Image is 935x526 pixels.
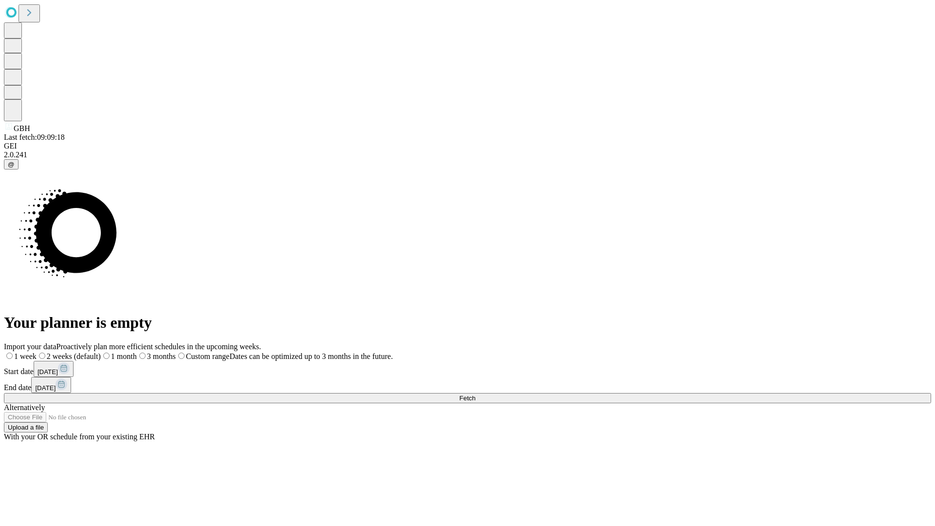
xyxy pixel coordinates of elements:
[47,352,101,360] span: 2 weeks (default)
[4,159,19,169] button: @
[4,393,931,403] button: Fetch
[39,353,45,359] input: 2 weeks (default)
[31,377,71,393] button: [DATE]
[459,394,475,402] span: Fetch
[4,142,931,150] div: GEI
[34,361,74,377] button: [DATE]
[229,352,393,360] span: Dates can be optimized up to 3 months in the future.
[4,377,931,393] div: End date
[14,124,30,132] span: GBH
[103,353,110,359] input: 1 month
[6,353,13,359] input: 1 week
[4,314,931,332] h1: Your planner is empty
[4,422,48,432] button: Upload a file
[8,161,15,168] span: @
[139,353,146,359] input: 3 months
[4,432,155,441] span: With your OR schedule from your existing EHR
[111,352,137,360] span: 1 month
[4,133,65,141] span: Last fetch: 09:09:18
[56,342,261,351] span: Proactively plan more efficient schedules in the upcoming weeks.
[4,403,45,412] span: Alternatively
[4,361,931,377] div: Start date
[178,353,185,359] input: Custom rangeDates can be optimized up to 3 months in the future.
[14,352,37,360] span: 1 week
[4,150,931,159] div: 2.0.241
[186,352,229,360] span: Custom range
[4,342,56,351] span: Import your data
[147,352,176,360] span: 3 months
[37,368,58,376] span: [DATE]
[35,384,56,392] span: [DATE]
